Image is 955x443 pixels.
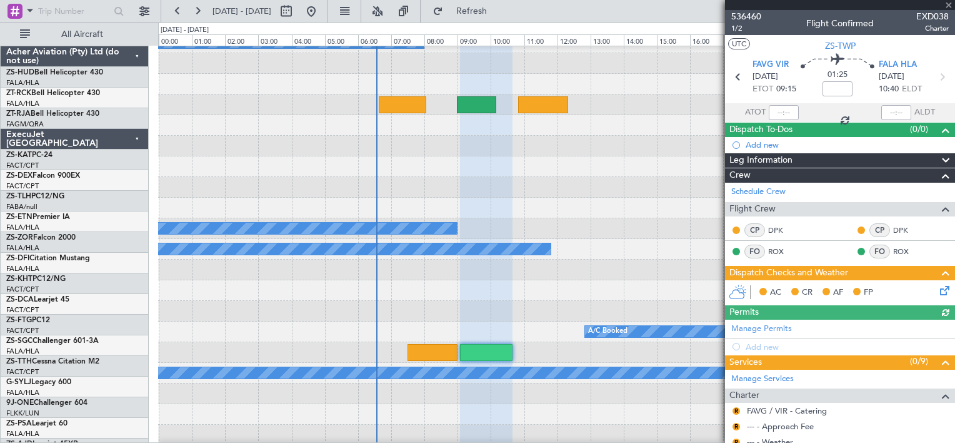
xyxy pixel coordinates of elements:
[731,373,794,385] a: Manage Services
[731,10,761,23] span: 536460
[729,153,792,168] span: Leg Information
[6,110,31,118] span: ZT-RJA
[6,358,99,365] a: ZS-TTHCessna Citation M2
[916,23,949,34] span: Charter
[457,34,491,46] div: 09:00
[391,34,424,46] div: 07:00
[6,379,31,386] span: G-SYLJ
[893,225,921,236] a: DPK
[6,193,64,200] a: ZS-TLHPC12/NG
[729,355,762,370] span: Services
[806,17,874,30] div: Flight Confirmed
[6,172,32,180] span: ZS-DEX
[879,71,904,83] span: [DATE]
[588,322,627,341] div: A/C Booked
[624,34,657,46] div: 14:00
[732,407,740,415] button: R
[38,2,110,21] input: Trip Number
[6,78,39,88] a: FALA/HLA
[6,213,70,221] a: ZS-ETNPremier IA
[6,296,69,303] a: ZS-DCALearjet 45
[161,25,209,36] div: [DATE] - [DATE]
[225,34,258,46] div: 02:00
[768,225,796,236] a: DPK
[6,193,31,200] span: ZS-TLH
[745,106,766,119] span: ATOT
[6,275,32,283] span: ZS-KHT
[864,287,873,299] span: FP
[732,423,740,430] button: R
[6,337,32,345] span: ZS-SGC
[292,34,325,46] div: 04:00
[192,34,225,46] div: 01:00
[770,287,781,299] span: AC
[6,285,39,294] a: FACT/CPT
[6,296,34,303] span: ZS-DCA
[14,24,136,44] button: All Aircraft
[731,23,761,34] span: 1/2
[524,34,557,46] div: 11:00
[6,89,31,97] span: ZT-RCK
[728,38,750,49] button: UTC
[747,421,814,432] a: --- - Approach Fee
[6,181,39,191] a: FACT/CPT
[744,223,765,237] div: CP
[557,34,591,46] div: 12:00
[768,246,796,257] a: ROX
[746,140,949,150] div: Add new
[729,266,848,280] span: Dispatch Checks and Weather
[591,34,624,46] div: 13:00
[729,202,776,216] span: Flight Crew
[729,389,759,403] span: Charter
[6,120,44,129] a: FAGM/QRA
[6,202,37,211] a: FABA/null
[6,317,50,324] a: ZS-FTGPC12
[446,7,498,16] span: Refresh
[491,34,524,46] div: 10:00
[6,379,71,386] a: G-SYLJLegacy 600
[159,34,192,46] div: 00:00
[731,186,786,198] a: Schedule Crew
[729,168,751,183] span: Crew
[825,39,856,53] span: ZS-TWP
[6,99,39,108] a: FALA/HLA
[6,151,32,159] span: ZS-KAT
[6,255,90,262] a: ZS-DFICitation Mustang
[869,223,890,237] div: CP
[6,305,39,315] a: FACT/CPT
[212,6,271,17] span: [DATE] - [DATE]
[869,245,890,258] div: FO
[258,34,291,46] div: 03:00
[358,34,391,46] div: 06:00
[325,34,358,46] div: 05:00
[802,287,812,299] span: CR
[6,399,87,407] a: 9J-ONEChallenger 604
[6,151,52,159] a: ZS-KATPC-24
[6,264,39,273] a: FALA/HLA
[723,34,756,46] div: 17:00
[6,409,39,418] a: FLKK/LUN
[6,317,32,324] span: ZS-FTG
[776,83,796,96] span: 09:15
[6,213,32,221] span: ZS-ETN
[6,223,39,232] a: FALA/HLA
[6,69,103,76] a: ZS-HUDBell Helicopter 430
[6,420,32,427] span: ZS-PSA
[752,71,778,83] span: [DATE]
[6,234,76,242] a: ZS-ZORFalcon 2000
[827,69,847,81] span: 01:25
[427,1,502,21] button: Refresh
[32,30,132,39] span: All Aircraft
[916,10,949,23] span: EXD038
[893,246,921,257] a: ROX
[6,347,39,356] a: FALA/HLA
[729,123,792,137] span: Dispatch To-Dos
[6,161,39,170] a: FACT/CPT
[6,89,100,97] a: ZT-RCKBell Helicopter 430
[914,106,935,119] span: ALDT
[6,420,67,427] a: ZS-PSALearjet 60
[6,234,33,242] span: ZS-ZOR
[879,59,917,71] span: FALA HLA
[6,172,80,180] a: ZS-DEXFalcon 900EX
[6,358,32,365] span: ZS-TTH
